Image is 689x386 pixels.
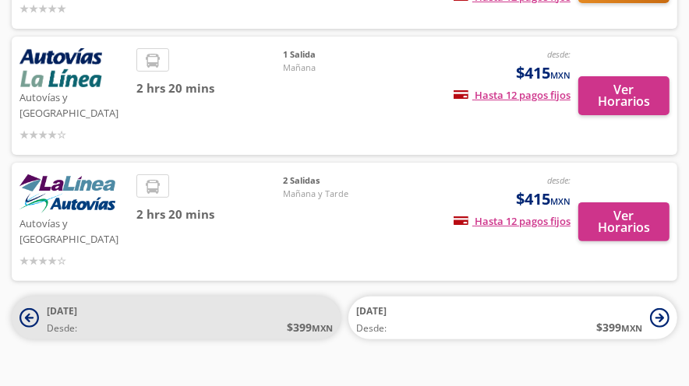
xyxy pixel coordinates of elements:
[19,87,129,121] p: Autovías y [GEOGRAPHIC_DATA]
[283,61,392,75] span: Mañana
[550,69,571,81] small: MXN
[578,202,670,241] button: Ver Horarios
[283,174,392,188] span: 2 Salidas
[547,174,571,186] em: desde:
[19,213,129,247] p: Autovías y [GEOGRAPHIC_DATA]
[136,205,283,223] span: 2 hrs 20 mins
[621,322,642,334] small: MXN
[19,48,102,87] img: Autovías y La Línea
[454,214,571,228] span: Hasta 12 pagos fijos
[356,304,387,318] span: [DATE]
[348,297,677,339] button: [DATE]Desde:$399MXN
[578,76,670,115] button: Ver Horarios
[312,322,333,334] small: MXN
[47,304,77,318] span: [DATE]
[356,321,387,335] span: Desde:
[136,79,283,97] span: 2 hrs 20 mins
[47,321,77,335] span: Desde:
[596,319,642,335] span: $ 399
[283,188,392,201] span: Mañana y Tarde
[454,88,571,102] span: Hasta 12 pagos fijos
[547,48,571,60] em: desde:
[12,297,341,339] button: [DATE]Desde:$399MXN
[287,319,333,335] span: $ 399
[516,61,571,85] span: $415
[283,48,392,61] span: 1 Salida
[19,174,115,213] img: Autovías y La Línea
[516,188,571,211] span: $415
[550,195,571,207] small: MXN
